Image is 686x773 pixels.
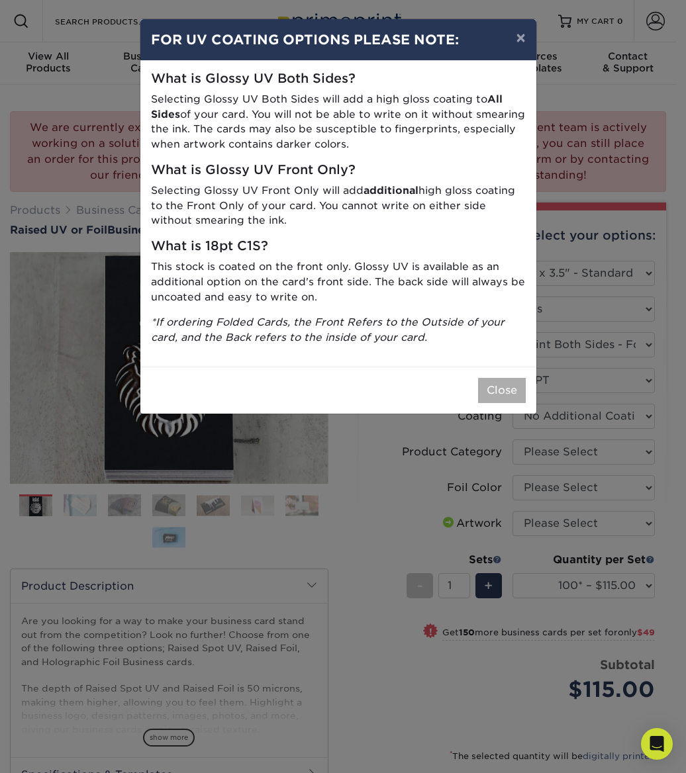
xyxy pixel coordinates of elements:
[151,239,526,254] h5: What is 18pt C1S?
[151,93,503,120] strong: All Sides
[151,92,526,152] p: Selecting Glossy UV Both Sides will add a high gloss coating to of your card. You will not be abl...
[505,19,536,56] button: ×
[641,728,673,760] div: Open Intercom Messenger
[151,316,505,343] i: *If ordering Folded Cards, the Front Refers to the Outside of your card, and the Back refers to t...
[151,71,526,87] h5: What is Glossy UV Both Sides?
[151,183,526,228] p: Selecting Glossy UV Front Only will add high gloss coating to the Front Only of your card. You ca...
[151,30,526,50] h4: FOR UV COATING OPTIONS PLEASE NOTE:
[151,259,526,304] p: This stock is coated on the front only. Glossy UV is available as an additional option on the car...
[364,184,418,197] strong: additional
[478,378,526,403] button: Close
[151,163,526,178] h5: What is Glossy UV Front Only?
